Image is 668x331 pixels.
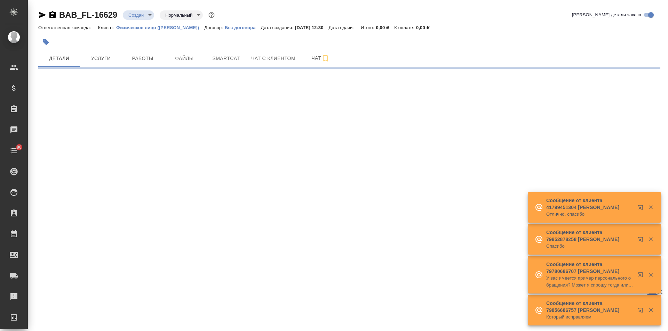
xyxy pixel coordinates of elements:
span: Работы [126,54,159,63]
button: Скопировать ссылку для ЯМессенджера [38,11,47,19]
p: Спасибо [546,243,633,250]
button: Открыть в новой вкладке [634,303,650,320]
p: Договор: [204,25,225,30]
p: У вас имеется пример персонального обращения? Может я спрошу тогда или подобный сделаю у куратора [546,275,633,289]
p: Сообщение от клиента 79856686757 [PERSON_NAME] [546,300,633,314]
p: Сообщение от клиента 79852878258 [PERSON_NAME] [546,229,633,243]
p: Физическое лицо ([PERSON_NAME]) [116,25,204,30]
span: Файлы [168,54,201,63]
button: Закрыть [644,307,658,313]
span: 80 [13,144,26,151]
a: Без договора [225,24,261,30]
span: Чат с клиентом [251,54,295,63]
p: Дата сдачи: [329,25,356,30]
button: Доп статусы указывают на важность/срочность заказа [207,10,216,19]
p: Итого: [361,25,376,30]
button: Открыть в новой вкладке [634,200,650,217]
span: Услуги [84,54,118,63]
p: Без договора [225,25,261,30]
div: Создан [160,10,203,20]
button: Открыть в новой вкладке [634,268,650,284]
p: Дата создания: [261,25,295,30]
span: Детали [42,54,76,63]
p: Который исправляем [546,314,633,321]
button: Создан [126,12,146,18]
p: [DATE] 12:30 [295,25,329,30]
p: К оплате: [394,25,416,30]
p: 0,00 ₽ [416,25,435,30]
span: Чат [304,54,337,63]
button: Нормальный [163,12,194,18]
button: Закрыть [644,272,658,278]
p: 0,00 ₽ [376,25,394,30]
p: Сообщение от клиента 41799451304 [PERSON_NAME] [546,197,633,211]
div: Создан [123,10,154,20]
span: [PERSON_NAME] детали заказа [572,11,641,18]
p: Клиент: [98,25,116,30]
a: BAB_FL-16629 [59,10,117,19]
p: Ответственная команда: [38,25,93,30]
a: 80 [2,142,26,159]
p: Сообщение от клиента 79780686707 [PERSON_NAME] [546,261,633,275]
p: Отлично, спасибо [546,211,633,218]
svg: Подписаться [321,54,329,63]
button: Закрыть [644,236,658,242]
button: Открыть в новой вкладке [634,232,650,249]
a: Физическое лицо ([PERSON_NAME]) [116,24,204,30]
span: Smartcat [209,54,243,63]
button: Закрыть [644,204,658,210]
button: Добавить тэг [38,34,54,50]
button: Скопировать ссылку [48,11,57,19]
